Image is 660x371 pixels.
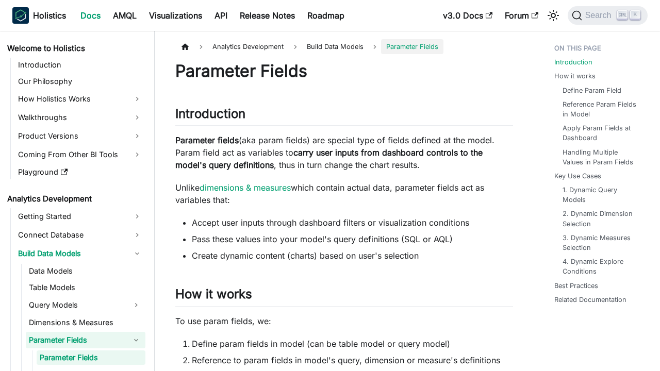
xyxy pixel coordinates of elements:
[26,297,127,313] a: Query Models
[554,281,598,291] a: Best Practices
[175,134,513,171] p: (aka param fields) are special type of fields defined at the model. Param field act as variables ...
[15,146,145,163] a: Coming From Other BI Tools
[12,7,66,24] a: HolisticsHolistics
[15,208,145,225] a: Getting Started
[563,257,639,276] a: 4. Dynamic Explore Conditions
[302,39,369,54] span: Build Data Models
[127,297,145,313] button: Expand sidebar category 'Query Models'
[582,11,618,20] span: Search
[175,106,513,126] h2: Introduction
[192,338,513,350] li: Define param fields in model (can be table model or query model)
[15,109,145,126] a: Walkthroughs
[33,9,66,22] b: Holistics
[175,286,513,306] h2: How it works
[15,227,145,243] a: Connect Database
[192,249,513,262] li: Create dynamic content (charts) based on user's selection
[107,7,143,24] a: AMQL
[26,332,127,348] a: Parameter Fields
[175,135,239,145] strong: Parameter fields
[554,71,596,81] a: How it works
[4,192,145,206] a: Analytics Development
[207,39,289,54] span: Analytics Development
[437,7,499,24] a: v3.0 Docs
[74,7,107,24] a: Docs
[563,123,639,143] a: Apply Param Fields at Dashboard
[499,7,544,24] a: Forum
[630,10,640,20] kbd: K
[192,233,513,245] li: Pass these values into your model's query definitions (SQL or AQL)
[563,86,621,95] a: Define Param Field
[234,7,301,24] a: Release Notes
[12,7,29,24] img: Holistics
[545,7,562,24] button: Switch between dark and light mode (currently light mode)
[175,39,195,54] a: Home page
[15,128,145,144] a: Product Versions
[175,147,483,170] strong: carry user inputs from dashboard controls to the model's query definitions
[143,7,208,24] a: Visualizations
[175,61,513,81] h1: Parameter Fields
[554,57,592,67] a: Introduction
[301,7,351,24] a: Roadmap
[37,350,145,365] a: Parameter Fields
[568,6,648,25] button: Search (Ctrl+K)
[175,39,513,54] nav: Breadcrumbs
[563,233,639,252] a: 3. Dynamic Measures Selection
[15,245,145,262] a: Build Data Models
[15,58,145,72] a: Introduction
[127,332,145,348] button: Collapse sidebar category 'Parameter Fields'
[208,7,234,24] a: API
[200,182,291,193] a: dimensions & measures
[563,185,639,205] a: 1. Dynamic Query Models
[15,74,145,89] a: Our Philosophy
[381,39,443,54] span: Parameter Fields
[554,295,626,305] a: Related Documentation
[563,147,639,167] a: Handling Multiple Values in Param Fields
[175,315,513,327] p: To use param fields, we:
[15,91,145,107] a: How Holistics Works
[192,216,513,229] li: Accept user inputs through dashboard filters or visualization conditions
[554,171,601,181] a: Key Use Cases
[26,315,145,330] a: Dimensions & Measures
[175,181,513,206] p: Unlike which contain actual data, parameter fields act as variables that:
[4,41,145,56] a: Welcome to Holistics
[563,99,639,119] a: Reference Param Fields in Model
[26,264,145,278] a: Data Models
[15,165,145,179] a: Playground
[192,354,513,366] li: Reference to param fields in model's query, dimension or measure's definitions
[26,280,145,295] a: Table Models
[563,209,639,228] a: 2. Dynamic Dimension Selection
